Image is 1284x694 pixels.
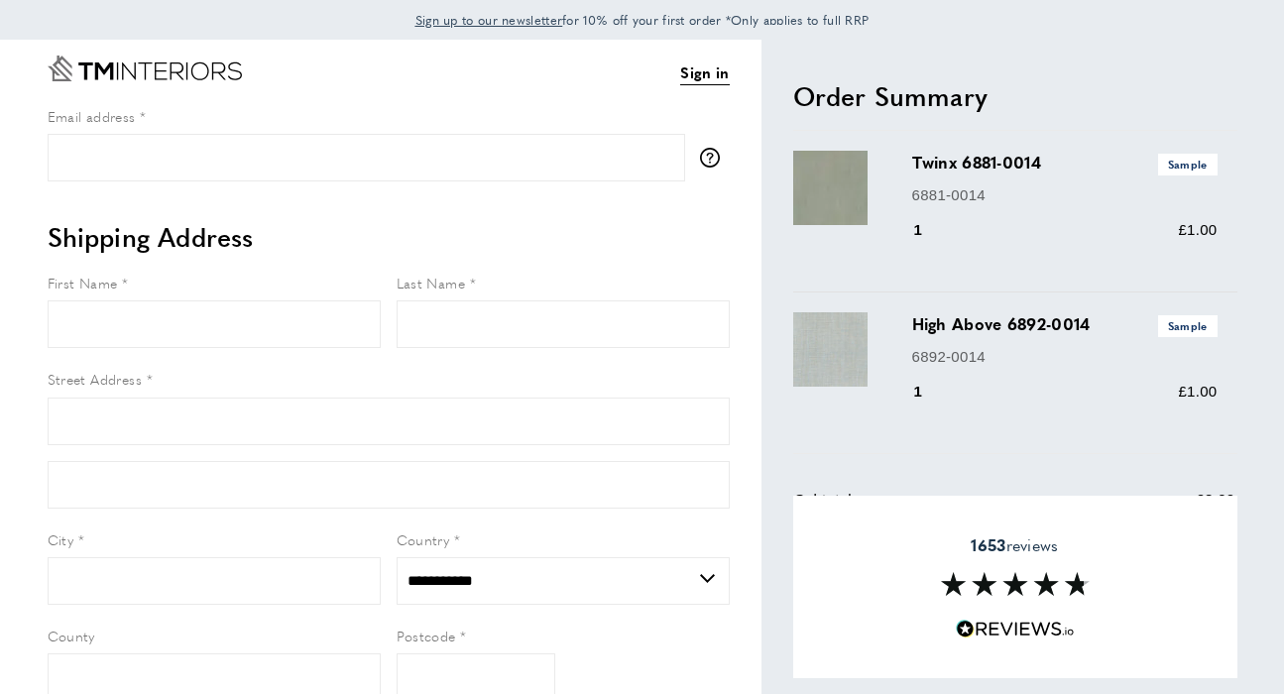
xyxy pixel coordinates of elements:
[912,151,1218,174] h3: Twinx 6881-0014
[48,369,143,389] span: Street Address
[48,273,118,292] span: First Name
[48,56,242,81] a: Go to Home page
[1099,488,1235,526] td: £2.00
[971,535,1058,555] span: reviews
[680,60,729,85] a: Sign in
[971,533,1005,556] strong: 1653
[48,529,74,549] span: City
[956,620,1075,638] img: Reviews.io 5 stars
[415,11,870,29] span: for 10% off your first order *Only applies to full RRP
[1178,221,1217,238] span: £1.00
[912,345,1218,369] p: 6892-0014
[793,151,868,225] img: Twinx 6881-0014
[793,78,1237,114] h2: Order Summary
[795,488,1097,526] td: Subtotal
[912,380,951,404] div: 1
[1178,383,1217,400] span: £1.00
[397,273,466,292] span: Last Name
[1158,154,1218,174] span: Sample
[48,106,136,126] span: Email address
[48,219,730,255] h2: Shipping Address
[415,11,563,29] span: Sign up to our newsletter
[700,148,730,168] button: More information
[1158,315,1218,336] span: Sample
[793,312,868,387] img: High Above 6892-0014
[415,10,563,30] a: Sign up to our newsletter
[397,626,456,645] span: Postcode
[912,218,951,242] div: 1
[48,626,95,645] span: County
[912,312,1218,336] h3: High Above 6892-0014
[397,529,450,549] span: Country
[941,572,1090,596] img: Reviews section
[912,183,1218,207] p: 6881-0014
